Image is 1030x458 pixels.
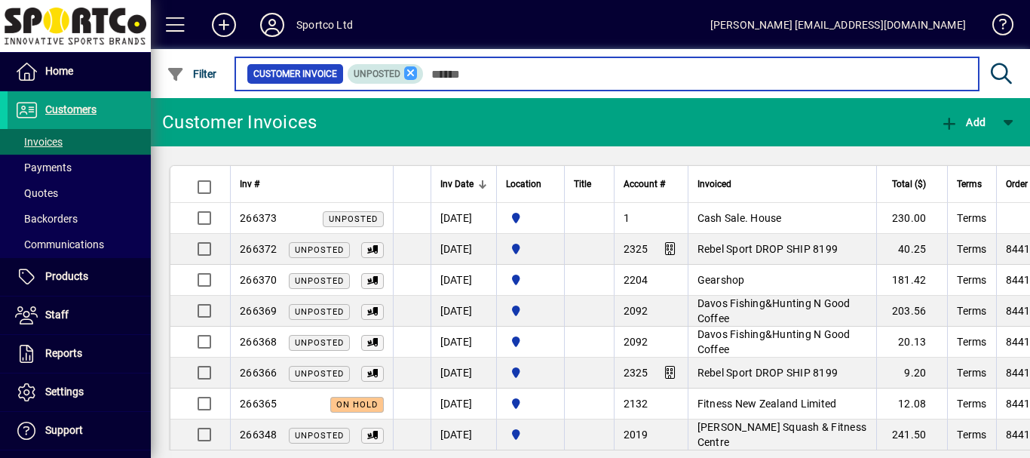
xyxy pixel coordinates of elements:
div: Total ($) [886,176,940,192]
span: Rebel Sport DROP SHIP 8199 [697,243,838,255]
span: 266365 [240,398,277,410]
span: On hold [336,400,378,410]
span: 2092 [624,305,648,317]
span: Terms [957,243,986,255]
td: [DATE] [431,358,496,389]
span: Gearshop [697,274,745,286]
a: Reports [8,335,151,373]
span: Filter [167,68,217,80]
span: Customer Invoice [253,66,337,81]
span: Terms [957,305,986,317]
span: 2092 [624,336,648,348]
span: Invoiced [697,176,731,192]
span: 266366 [240,367,277,379]
span: Home [45,65,73,77]
span: Quotes [15,187,58,199]
span: Davos Fishing&Hunting N Good Coffee [697,297,851,324]
div: Account # [624,176,679,192]
span: Unposted [354,69,400,79]
a: Invoices [8,129,151,155]
span: 266368 [240,336,277,348]
td: [DATE] [431,234,496,265]
td: 40.25 [876,234,948,265]
div: Inv Date [440,176,487,192]
span: Payments [15,161,72,174]
span: Rebel Sport DROP SHIP 8199 [697,367,838,379]
a: Staff [8,297,151,334]
span: Unposted [329,214,378,224]
span: 266348 [240,429,277,441]
span: Account # [624,176,665,192]
span: Unposted [295,276,344,286]
span: 2204 [624,274,648,286]
a: Support [8,412,151,450]
mat-chip: Customer Invoice Status: Unposted [348,64,424,84]
span: Sportco Ltd Warehouse [506,364,555,381]
span: Settings [45,386,84,398]
span: Unposted [295,307,344,317]
button: Profile [248,11,296,38]
span: 266373 [240,212,277,224]
a: Backorders [8,206,151,232]
span: Davos Fishing&Hunting N Good Coffee [697,328,851,355]
span: Add [940,116,986,128]
a: Knowledge Base [981,3,1011,52]
td: [DATE] [431,420,496,450]
span: Terms [957,367,986,379]
span: Sportco Ltd Warehouse [506,426,555,443]
span: Support [45,424,83,436]
a: Home [8,53,151,91]
span: 2132 [624,398,648,410]
span: Title [574,176,591,192]
span: Fitness New Zealand Limited [697,398,837,410]
td: 203.56 [876,296,948,327]
div: Location [506,176,555,192]
span: Reports [45,347,82,359]
span: Sportco Ltd Warehouse [506,334,555,350]
td: 9.20 [876,358,948,389]
span: 2325 [624,367,648,379]
td: [DATE] [431,265,496,296]
span: Inv # [240,176,259,192]
div: [PERSON_NAME] [EMAIL_ADDRESS][DOMAIN_NAME] [710,13,966,37]
td: 230.00 [876,203,948,234]
td: [DATE] [431,296,496,327]
td: [DATE] [431,389,496,420]
span: Unposted [295,431,344,441]
span: Terms [957,336,986,348]
span: Terms [957,398,986,410]
span: Terms [957,429,986,441]
a: Payments [8,155,151,180]
div: Customer Invoices [162,110,317,134]
span: Backorders [15,213,78,225]
span: Cash Sale. House [697,212,782,224]
span: Unposted [295,338,344,348]
td: 241.50 [876,420,948,450]
span: Products [45,270,88,282]
span: Terms [957,176,982,192]
button: Add [200,11,248,38]
span: [PERSON_NAME] Squash & Fitness Centre [697,421,867,448]
span: Sportco Ltd Warehouse [506,241,555,257]
span: Terms [957,212,986,224]
div: Inv # [240,176,384,192]
span: Location [506,176,541,192]
td: [DATE] [431,203,496,234]
span: 266372 [240,243,277,255]
span: 2019 [624,429,648,441]
button: Add [937,109,989,136]
span: Terms [957,274,986,286]
span: Customers [45,103,97,115]
span: Invoices [15,136,63,148]
span: Inv Date [440,176,474,192]
span: Total ($) [892,176,926,192]
div: Sportco Ltd [296,13,353,37]
a: Quotes [8,180,151,206]
span: Unposted [295,245,344,255]
span: 1 [624,212,630,224]
td: 12.08 [876,389,948,420]
span: 2325 [624,243,648,255]
div: Invoiced [697,176,867,192]
a: Communications [8,232,151,257]
button: Filter [163,60,221,88]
